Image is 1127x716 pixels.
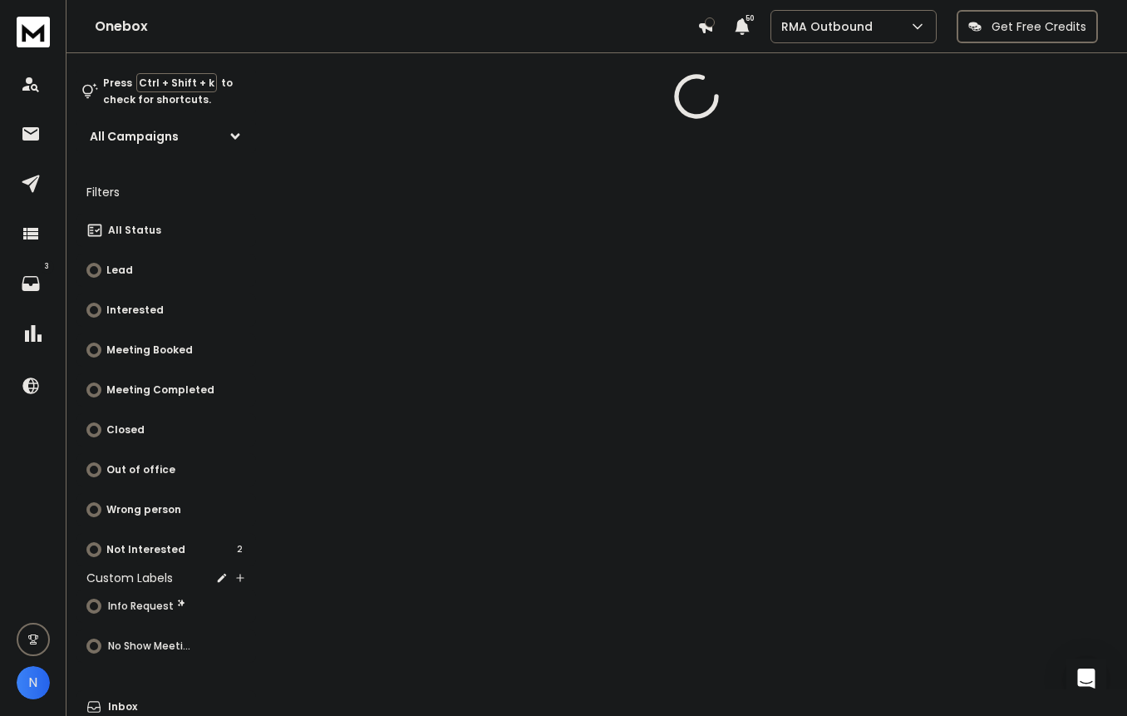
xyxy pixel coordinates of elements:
[76,630,256,663] button: No Show Meeting
[86,570,173,586] h3: Custom Labels
[76,413,256,447] button: Closed
[108,600,174,613] span: Info Request
[233,543,246,556] div: 2
[90,128,179,145] h1: All Campaigns
[106,383,214,397] p: Meeting Completed
[106,543,185,556] p: Not Interested
[76,120,256,153] button: All Campaigns
[17,17,50,47] img: logo
[17,666,50,699] button: N
[76,180,256,204] h3: Filters
[76,373,256,407] button: Meeting Completed
[95,17,697,37] h1: Onebox
[76,533,256,566] button: Not Interested2
[992,18,1086,35] p: Get Free Credits
[103,75,233,108] p: Press to check for shortcuts.
[106,463,175,477] p: Out of office
[108,700,137,714] p: Inbox
[106,503,181,516] p: Wrong person
[136,73,217,92] span: Ctrl + Shift + k
[41,260,54,274] p: 3
[1066,659,1106,699] div: Open Intercom Messenger
[106,304,164,317] p: Interested
[108,224,161,237] p: All Status
[76,214,256,247] button: All Status
[76,453,256,486] button: Out of office
[76,333,256,367] button: Meeting Booked
[957,10,1098,43] button: Get Free Credits
[781,18,879,35] p: RMA Outbound
[108,639,195,653] span: No Show Meeting
[76,254,256,287] button: Lead
[76,294,256,327] button: Interested
[76,493,256,526] button: Wrong person
[76,590,256,623] button: Info Request
[106,423,145,437] p: Closed
[106,264,133,277] p: Lead
[14,267,47,300] a: 3
[106,343,193,357] p: Meeting Booked
[744,13,755,25] span: 50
